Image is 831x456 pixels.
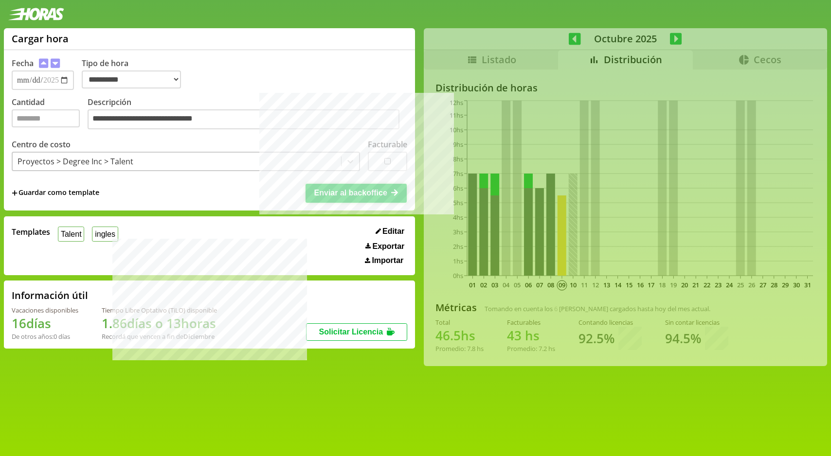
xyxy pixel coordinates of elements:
[12,188,18,198] span: +
[102,315,217,332] h1: 1.86 días o 13 horas
[382,227,404,236] span: Editar
[102,332,217,341] div: Recordá que vencen a fin de
[12,32,69,45] h1: Cargar hora
[88,97,407,132] label: Descripción
[306,184,407,202] button: Enviar al backoffice
[12,332,78,341] div: De otros años: 0 días
[12,289,88,302] h2: Información útil
[8,8,64,20] img: logotipo
[82,70,181,88] select: Tipo de hora
[12,109,80,127] input: Cantidad
[373,227,408,236] button: Editar
[58,227,84,242] button: Talent
[12,58,34,69] label: Fecha
[373,242,405,251] span: Exportar
[12,188,99,198] span: +Guardar como template
[362,242,407,251] button: Exportar
[12,139,71,150] label: Centro de costo
[12,306,78,315] div: Vacaciones disponibles
[18,156,133,167] div: Proyectos > Degree Inc > Talent
[92,227,118,242] button: ingles
[12,97,88,132] label: Cantidad
[82,58,189,90] label: Tipo de hora
[368,139,407,150] label: Facturable
[306,323,407,341] button: Solicitar Licencia
[314,189,387,197] span: Enviar al backoffice
[183,332,215,341] b: Diciembre
[12,315,78,332] h1: 16 días
[372,256,403,265] span: Importar
[102,306,217,315] div: Tiempo Libre Optativo (TiLO) disponible
[12,227,50,237] span: Templates
[88,109,399,130] textarea: Descripción
[319,328,383,336] span: Solicitar Licencia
